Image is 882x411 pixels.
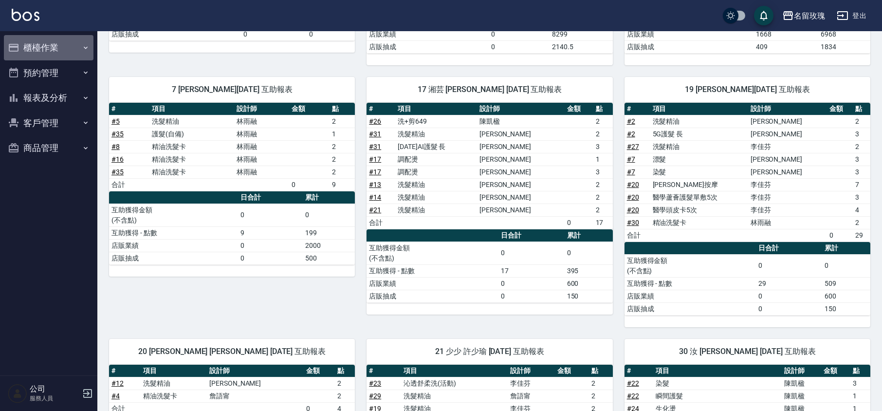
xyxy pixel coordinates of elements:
td: 互助獲得 - 點數 [367,264,498,277]
a: #20 [627,206,639,214]
td: 8299 [550,28,613,40]
td: 3 [853,153,870,166]
th: 日合計 [238,191,303,204]
td: 4 [853,204,870,216]
td: 2 [330,166,355,178]
a: #5 [111,117,120,125]
th: 點 [853,103,870,115]
th: 設計師 [508,365,555,377]
td: 店販抽成 [109,28,241,40]
th: 設計師 [748,103,827,115]
th: # [625,103,650,115]
a: #27 [627,143,639,150]
td: 染髮 [653,377,781,390]
a: #14 [369,193,381,201]
td: 店販抽成 [109,252,238,264]
td: 3 [853,128,870,140]
td: 395 [565,264,613,277]
td: 林雨融 [234,115,289,128]
th: 設計師 [782,365,822,377]
th: 項目 [141,365,207,377]
a: #26 [369,117,381,125]
th: 設計師 [477,103,565,115]
td: 3 [850,377,870,390]
td: 0 [498,277,565,290]
td: [PERSON_NAME] [748,128,827,140]
td: 洗髮精油 [401,390,508,402]
td: 2 [593,128,613,140]
td: 店販抽成 [367,40,488,53]
th: 金額 [827,103,853,115]
td: 漂髮 [650,153,748,166]
td: 2 [853,115,870,128]
td: 2 [853,216,870,229]
a: #16 [111,155,124,163]
th: # [625,365,654,377]
td: 2 [330,115,355,128]
td: 陳凱楹 [782,390,822,402]
button: save [754,6,773,25]
th: 點 [593,103,613,115]
th: 累計 [303,191,355,204]
button: 報表及分析 [4,85,93,111]
td: 洗髮精油 [650,140,748,153]
td: 洗髮精油 [395,128,477,140]
td: 洗髮精油 [141,377,207,390]
td: 1 [850,390,870,402]
td: 0 [289,178,330,191]
td: 2 [335,390,355,402]
td: 500 [303,252,355,264]
td: 3 [853,166,870,178]
td: 2000 [303,239,355,252]
td: 詹語甯 [207,390,304,402]
th: 日合計 [498,229,565,242]
td: 林雨融 [234,128,289,140]
th: # [109,103,149,115]
a: #21 [369,206,381,214]
a: #31 [369,130,381,138]
td: 0 [498,290,565,302]
th: 金額 [821,365,850,377]
td: 染髮 [650,166,748,178]
td: 互助獲得金額 (不含點) [109,204,238,226]
table: a dense table [367,103,612,229]
a: #12 [111,379,124,387]
td: 林雨融 [234,153,289,166]
a: #31 [369,143,381,150]
td: 陳凱楹 [782,377,822,390]
td: 3 [593,166,613,178]
td: 0 [565,216,593,229]
td: 0 [489,28,550,40]
td: 互助獲得 - 點數 [109,226,238,239]
td: 2 [330,153,355,166]
th: # [367,365,401,377]
td: 調配燙 [395,166,477,178]
td: 3 [593,140,613,153]
td: 2 [593,191,613,204]
td: 0 [822,254,870,277]
th: 累計 [822,242,870,255]
a: #22 [627,392,639,400]
td: 合計 [367,216,395,229]
td: 0 [756,302,822,315]
td: 精油洗髮卡 [149,140,234,153]
a: #20 [627,193,639,201]
td: 0 [307,28,355,40]
th: 點 [330,103,355,115]
td: 洗髮精油 [395,191,477,204]
td: 6968 [818,28,870,40]
td: 店販業績 [625,290,756,302]
a: #22 [627,379,639,387]
td: 店販抽成 [625,302,756,315]
td: 精油洗髮卡 [149,153,234,166]
td: 2 [853,140,870,153]
th: 金額 [289,103,330,115]
th: 點 [589,365,612,377]
td: 0 [827,229,853,242]
td: 0 [238,204,303,226]
td: 0 [303,204,355,226]
p: 服務人員 [30,394,79,403]
td: 5G護髮 長 [650,128,748,140]
td: 7 [853,178,870,191]
td: 林雨融 [748,216,827,229]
